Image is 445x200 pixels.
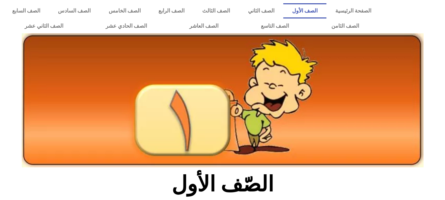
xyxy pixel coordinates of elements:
a: الصف الخامس [100,3,150,18]
a: الصفحة الرئيسية [326,3,380,18]
a: الصف العاشر [168,18,239,34]
a: الصف التاسع [239,18,310,34]
a: الصف الثاني عشر [3,18,84,34]
a: الصف السادس [49,3,99,18]
a: الصف الثالث [193,3,239,18]
h2: الصّف الأول [114,171,331,197]
a: الصف السابع [3,3,49,18]
a: الصف الثامن [310,18,380,34]
a: الصف الرابع [150,3,193,18]
a: الصف الثاني [239,3,283,18]
a: الصف الأول [283,3,326,18]
a: الصف الحادي عشر [84,18,168,34]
